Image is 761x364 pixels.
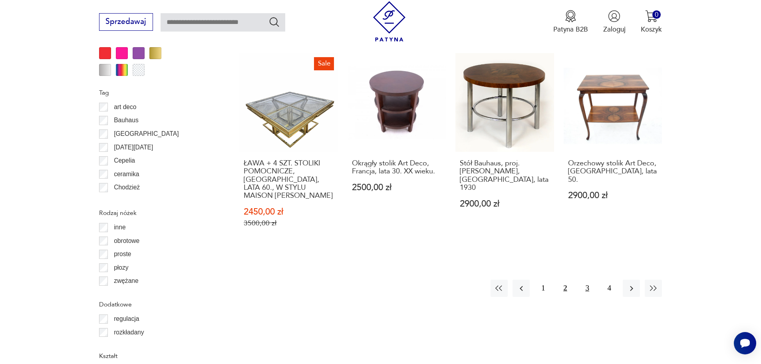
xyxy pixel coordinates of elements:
[114,222,125,233] p: inne
[114,314,139,324] p: regulacja
[564,10,577,22] img: Ikona medalu
[99,299,217,310] p: Dodatkowe
[641,10,662,34] button: 0Koszyk
[556,280,574,297] button: 2
[603,10,626,34] button: Zaloguj
[603,25,626,34] p: Zaloguj
[641,25,662,34] p: Koszyk
[460,200,550,208] p: 2900,00 zł
[114,263,128,273] p: płozy
[652,10,661,19] div: 0
[601,280,618,297] button: 4
[99,208,217,218] p: Rodzaj nóżek
[114,249,131,259] p: proste
[114,129,179,139] p: [GEOGRAPHIC_DATA]
[460,159,550,192] h3: Stół Bauhaus, proj. [PERSON_NAME], [GEOGRAPHIC_DATA], lata 1930
[99,88,217,98] p: Tag
[352,183,442,192] p: 2500,00 zł
[114,236,139,246] p: obrotowe
[244,219,334,227] p: 3500,00 zł
[114,155,135,166] p: Cepelia
[244,208,334,216] p: 2450,00 zł
[579,280,596,297] button: 3
[734,332,756,354] iframe: Smartsupp widget button
[553,10,588,34] a: Ikona medaluPatyna B2B
[348,53,446,246] a: Okrągły stolik Art Deco, Francja, lata 30. XX wieku.Okrągły stolik Art Deco, Francja, lata 30. XX...
[268,16,280,28] button: Szukaj
[114,142,153,153] p: [DATE][DATE]
[114,115,139,125] p: Bauhaus
[564,53,662,246] a: Orzechowy stolik Art Deco, Polska, lata 50.Orzechowy stolik Art Deco, [GEOGRAPHIC_DATA], lata 50....
[99,13,153,31] button: Sprzedawaj
[244,159,334,200] h3: ŁAWA + 4 SZT. STOLIKI POMOCNICZE, [GEOGRAPHIC_DATA], LATA 60., W STYLU MAISON [PERSON_NAME]
[114,182,140,193] p: Chodzież
[568,191,658,200] p: 2900,00 zł
[534,280,552,297] button: 1
[114,102,136,112] p: art deco
[99,19,153,26] a: Sprzedawaj
[553,25,588,34] p: Patyna B2B
[369,1,409,42] img: Patyna - sklep z meblami i dekoracjami vintage
[114,327,144,338] p: rozkładany
[352,159,442,176] h3: Okrągły stolik Art Deco, Francja, lata 30. XX wieku.
[114,196,138,206] p: Ćmielów
[114,169,139,179] p: ceramika
[645,10,658,22] img: Ikona koszyka
[239,53,338,246] a: SaleŁAWA + 4 SZT. STOLIKI POMOCNICZE, FRANCJA, LATA 60., W STYLU MAISON CHARLESŁAWA + 4 SZT. STOL...
[99,351,217,361] p: Kształt
[455,53,554,246] a: Stół Bauhaus, proj. Robert Slezak, Czechy, lata 1930Stół Bauhaus, proj. [PERSON_NAME], [GEOGRAPHI...
[114,276,139,286] p: zwężane
[608,10,620,22] img: Ikonka użytkownika
[553,10,588,34] button: Patyna B2B
[568,159,658,184] h3: Orzechowy stolik Art Deco, [GEOGRAPHIC_DATA], lata 50.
